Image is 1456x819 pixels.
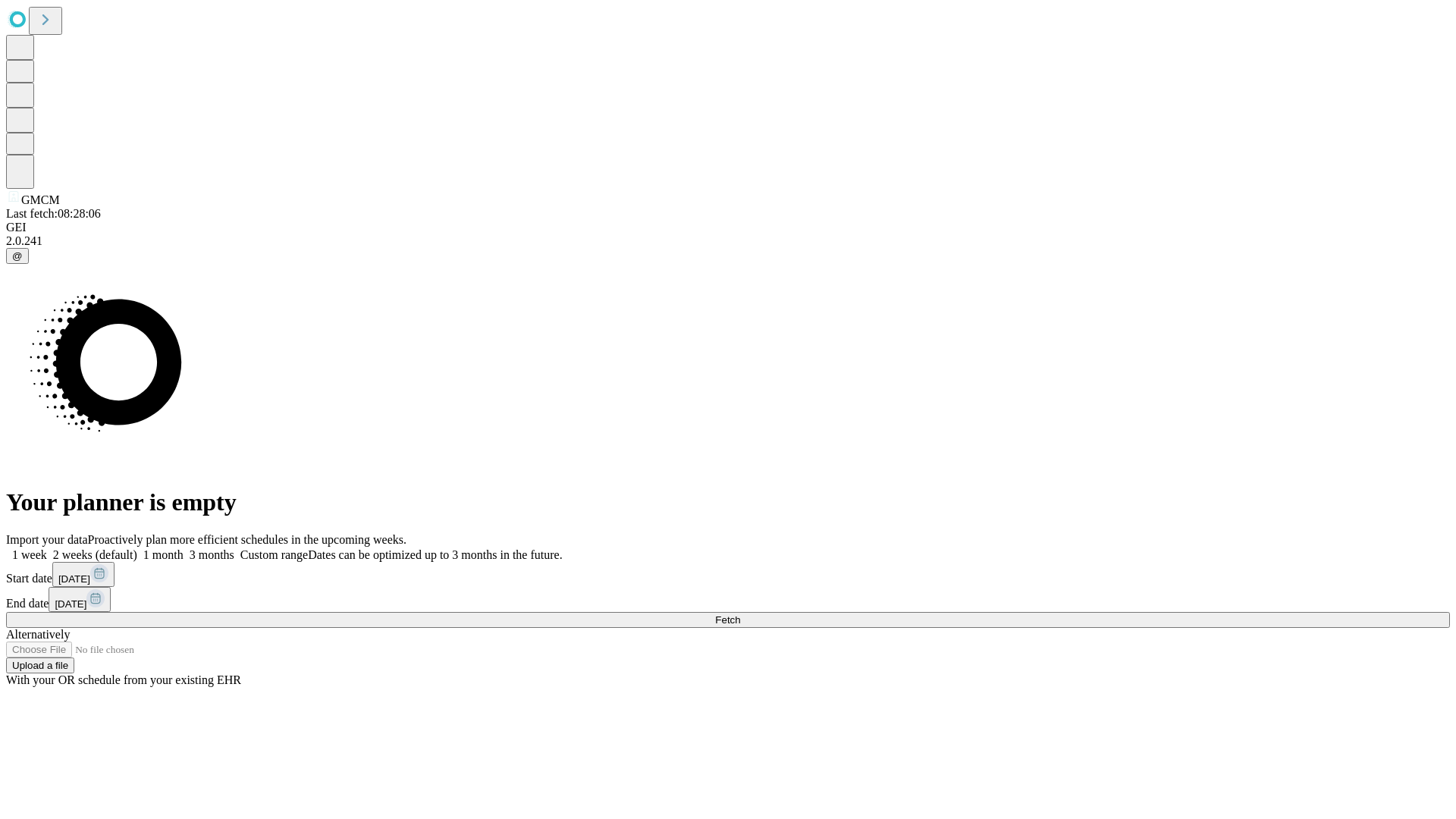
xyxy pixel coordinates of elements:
[6,207,101,220] span: Last fetch: 08:28:06
[6,562,1450,587] div: Start date
[55,598,86,610] span: [DATE]
[240,548,308,561] span: Custom range
[308,548,562,561] span: Dates can be optimized up to 3 months in the future.
[6,248,29,264] button: @
[58,573,90,585] span: [DATE]
[21,193,60,206] span: GMCM
[6,673,241,686] span: With your OR schedule from your existing EHR
[6,628,70,641] span: Alternatively
[6,587,1450,612] div: End date
[6,533,88,546] span: Import your data
[52,562,115,587] button: [DATE]
[12,548,47,561] span: 1 week
[49,587,111,612] button: [DATE]
[6,488,1450,516] h1: Your planner is empty
[6,234,1450,248] div: 2.0.241
[88,533,406,546] span: Proactively plan more efficient schedules in the upcoming weeks.
[53,548,137,561] span: 2 weeks (default)
[715,614,740,626] span: Fetch
[190,548,234,561] span: 3 months
[143,548,184,561] span: 1 month
[6,612,1450,628] button: Fetch
[6,221,1450,234] div: GEI
[6,657,74,673] button: Upload a file
[12,250,23,262] span: @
